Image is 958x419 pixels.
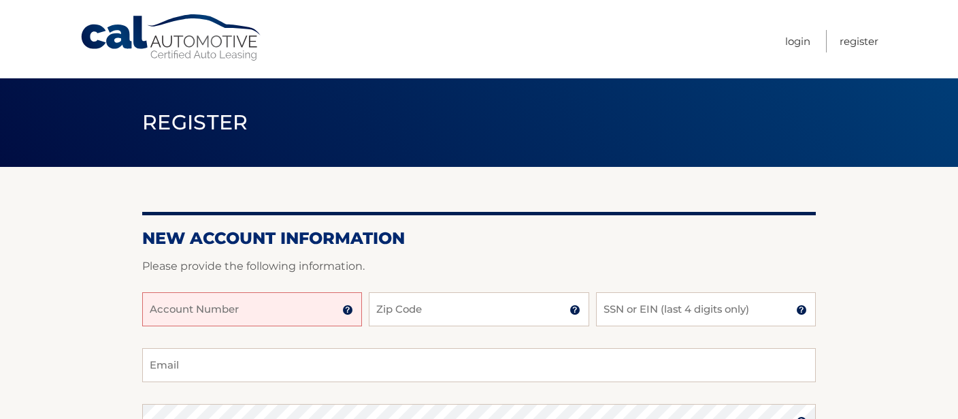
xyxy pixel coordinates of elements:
p: Please provide the following information. [142,257,816,276]
input: SSN or EIN (last 4 digits only) [596,292,816,326]
input: Zip Code [369,292,589,326]
h2: New Account Information [142,228,816,249]
span: Register [142,110,248,135]
img: tooltip.svg [342,305,353,315]
input: Email [142,348,816,382]
img: tooltip.svg [796,305,807,315]
input: Account Number [142,292,362,326]
a: Register [840,30,878,52]
a: Login [785,30,810,52]
img: tooltip.svg [569,305,580,315]
a: Cal Automotive [80,14,263,62]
